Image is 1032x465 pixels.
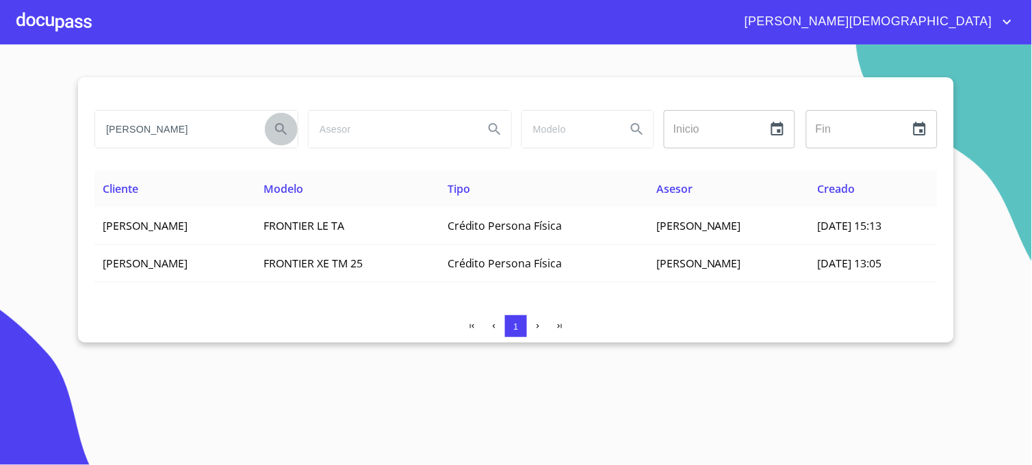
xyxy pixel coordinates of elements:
[263,256,363,271] span: FRONTIER XE TM 25
[817,218,881,233] span: [DATE] 15:13
[309,111,473,148] input: search
[817,256,881,271] span: [DATE] 13:05
[103,181,138,196] span: Cliente
[265,113,298,146] button: Search
[522,111,615,148] input: search
[478,113,511,146] button: Search
[513,321,518,332] span: 1
[103,256,188,271] span: [PERSON_NAME]
[95,111,259,148] input: search
[263,181,303,196] span: Modelo
[505,315,527,337] button: 1
[263,218,344,233] span: FRONTIER LE TA
[448,256,563,271] span: Crédito Persona Física
[656,256,741,271] span: [PERSON_NAME]
[734,11,1016,33] button: account of current user
[817,181,855,196] span: Creado
[448,181,470,196] span: Tipo
[656,181,693,196] span: Asesor
[103,218,188,233] span: [PERSON_NAME]
[656,218,741,233] span: [PERSON_NAME]
[448,218,563,233] span: Crédito Persona Física
[621,113,654,146] button: Search
[734,11,999,33] span: [PERSON_NAME][DEMOGRAPHIC_DATA]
